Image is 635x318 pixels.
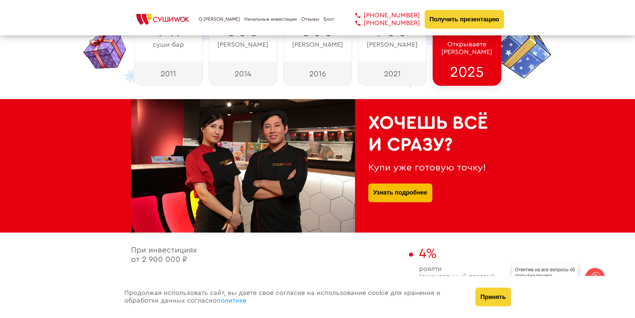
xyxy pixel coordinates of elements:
a: [PHONE_NUMBER] [345,19,420,27]
span: [PERSON_NAME] [367,41,418,49]
span: При инвестициях от 2 900 000 ₽ [131,246,197,264]
div: Купи уже готовую точку! [368,162,491,173]
div: 2025 [433,62,501,86]
div: 2021 [358,62,427,86]
span: [PERSON_NAME] [292,41,343,49]
span: Прибыль [131,276,202,290]
a: Блог [324,17,334,22]
button: Получить презентацию [425,10,504,29]
span: 4% [419,247,437,260]
a: [PHONE_NUMBER] [345,12,420,19]
a: Узнать подробнее [373,184,427,202]
div: 2011 [134,62,203,86]
h2: Хочешь всё и сразу? [368,112,491,155]
div: Продолжая использовать сайт, вы даете свое согласие на использование cookie для хранения и обрабо... [118,276,469,318]
a: политике [217,297,246,304]
div: Ответим на все вопросы об открытии вашего [PERSON_NAME]! [512,263,578,288]
img: СУШИWOK [131,12,194,27]
span: суши-бар [153,41,184,49]
div: 2016 [283,62,352,86]
span: [PERSON_NAME] [217,41,268,49]
a: Начальные инвестиции [244,17,297,22]
h2: 350 000 рублей в месяц [131,275,406,308]
a: О [PERSON_NAME] [199,17,240,22]
a: Отзывы [301,17,319,22]
span: Открываете [PERSON_NAME] [441,41,492,56]
span: роялти (ежемесячный платеж) [419,265,504,281]
button: Узнать подробнее [368,184,432,202]
button: Принять [475,288,511,306]
div: 2014 [209,62,277,86]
